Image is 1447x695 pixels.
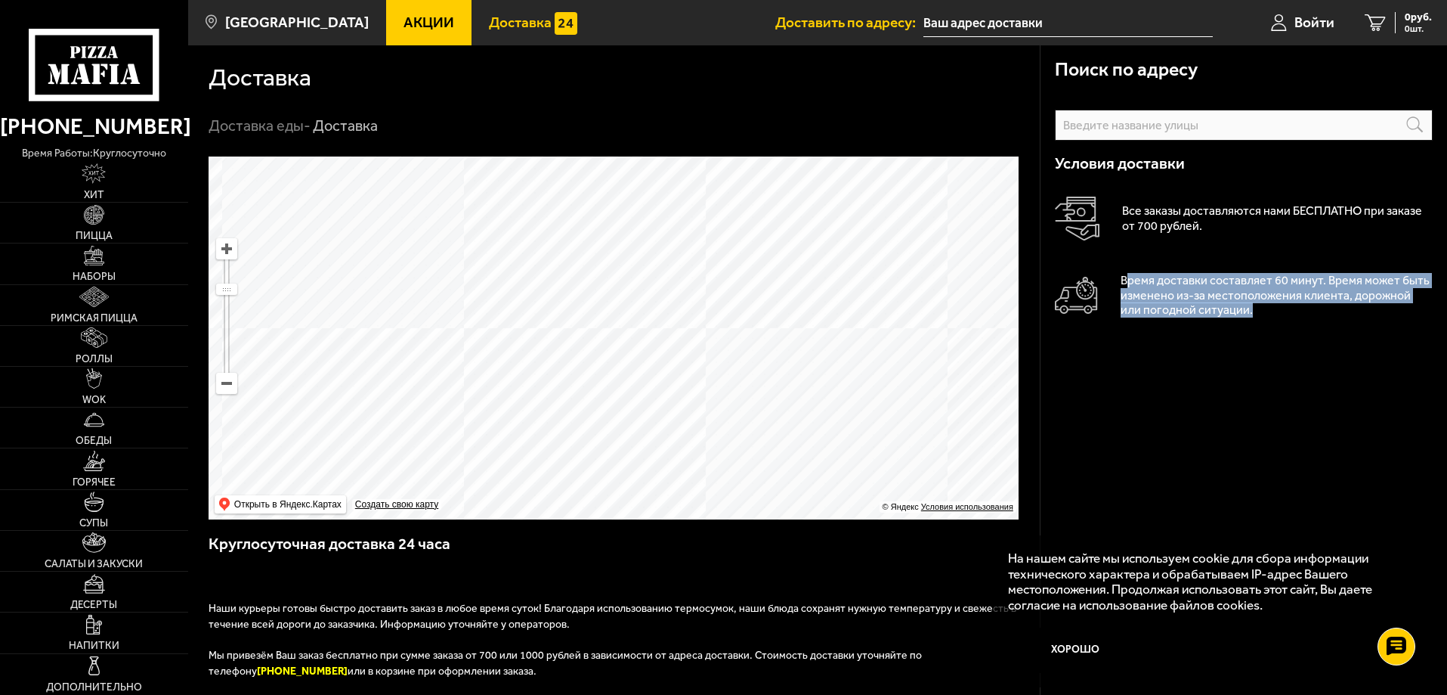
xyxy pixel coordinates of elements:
[1405,24,1432,33] span: 0 шт.
[313,116,378,136] div: Доставка
[1122,203,1433,234] p: Все заказы доставляются нами БЕСПЛАТНО при заказе от 700 рублей.
[234,495,342,513] ymaps: Открыть в Яндекс.Картах
[923,9,1213,37] input: Ваш адрес доставки
[70,600,117,610] span: Десерты
[1405,12,1432,23] span: 0 руб.
[1121,273,1433,318] p: Время доставки составляет 60 минут. Время может быть изменено из-за местоположения клиента, дорож...
[84,190,104,200] span: Хит
[489,15,552,29] span: Доставка
[1008,551,1403,613] p: На нашем сайте мы используем cookie для сбора информации технического характера и обрабатываем IP...
[883,502,919,511] ymaps: © Яндекс
[69,641,119,651] span: Напитки
[257,665,348,678] b: [PHONE_NUMBER]
[76,354,113,365] span: Роллы
[79,518,108,529] span: Супы
[1055,156,1433,172] h3: Условия доставки
[209,649,922,678] span: Мы привезём Ваш заказ бесплатно при сумме заказа от 700 или 1000 рублей в зависимости от адреса д...
[76,231,113,241] span: Пицца
[352,499,441,510] a: Создать свою карту
[1294,15,1334,29] span: Войти
[215,495,346,513] ymaps: Открыть в Яндекс.Картах
[1055,277,1098,314] img: Автомобиль доставки
[555,12,577,35] img: 15daf4d41897b9f0e9f617042186c801.svg
[1055,61,1198,79] h3: Поиск по адресу
[209,533,1020,570] h3: Круглосуточная доставка 24 часа
[73,477,116,488] span: Горячее
[82,395,106,405] span: WOK
[209,66,311,90] h1: Доставка
[76,436,112,446] span: Обеды
[921,502,1013,511] a: Условия использования
[403,15,454,29] span: Акции
[51,313,138,324] span: Римская пицца
[45,559,143,569] span: Салаты и закуски
[775,15,923,29] span: Доставить по адресу:
[46,682,142,693] span: Дополнительно
[209,602,1016,631] span: Наши курьеры готовы быстро доставить заказ в любое время суток! Благодаря использованию термосумо...
[1055,197,1099,241] img: Оплата доставки
[225,15,369,29] span: [GEOGRAPHIC_DATA]
[1008,628,1144,673] button: Хорошо
[73,271,116,282] span: Наборы
[1055,110,1433,141] input: Введите название улицы
[209,116,311,135] a: Доставка еды-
